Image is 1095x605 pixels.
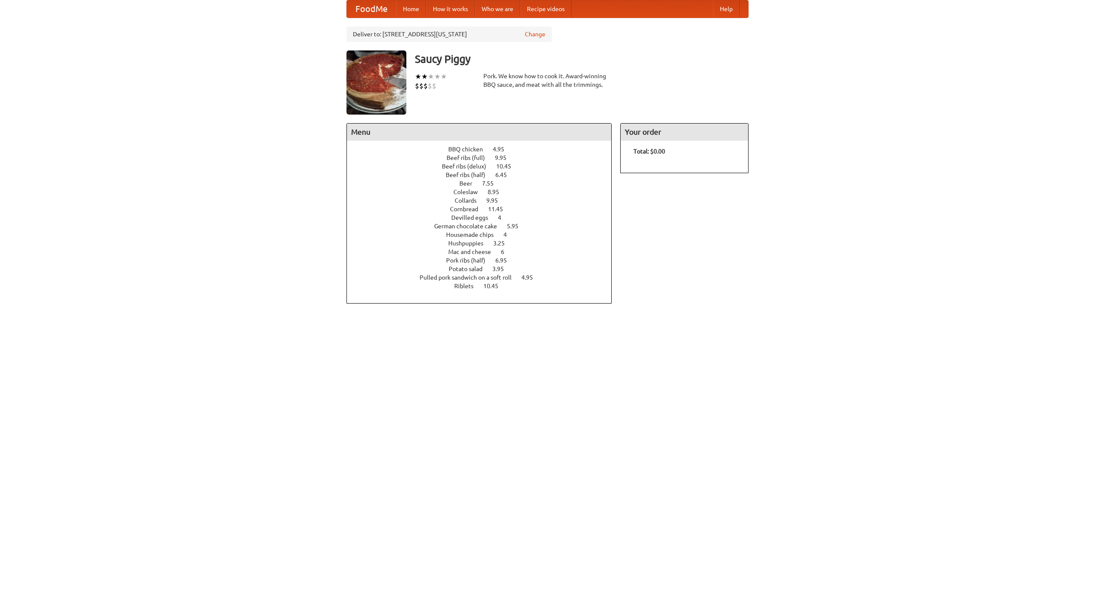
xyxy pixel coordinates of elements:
a: Hushpuppies 3.25 [448,240,521,247]
li: ★ [441,72,447,81]
span: 6.95 [495,257,515,264]
a: Riblets 10.45 [454,283,514,289]
span: Collards [455,197,485,204]
li: ★ [421,72,428,81]
span: Beer [459,180,481,187]
span: Beef ribs (half) [446,171,494,178]
span: 11.45 [488,206,512,212]
a: Change [525,30,545,38]
h3: Saucy Piggy [415,50,749,68]
li: ★ [428,72,434,81]
span: 7.55 [482,180,502,187]
a: Cornbread 11.45 [450,206,519,212]
span: Devilled eggs [451,214,497,221]
span: Riblets [454,283,482,289]
a: BBQ chicken 4.95 [448,146,520,153]
a: Collards 9.95 [455,197,514,204]
span: 4 [503,231,515,238]
li: $ [428,81,432,91]
span: Beef ribs (delux) [442,163,495,170]
li: ★ [415,72,421,81]
a: Beef ribs (full) 9.95 [447,154,522,161]
div: Deliver to: [STREET_ADDRESS][US_STATE] [346,27,552,42]
span: 3.25 [493,240,513,247]
span: Mac and cheese [448,248,500,255]
span: Hushpuppies [448,240,492,247]
a: Home [396,0,426,18]
li: $ [423,81,428,91]
span: 6.45 [495,171,515,178]
h4: Menu [347,124,611,141]
span: Housemade chips [446,231,502,238]
span: Potato salad [449,266,491,272]
a: Who we are [475,0,520,18]
a: Beef ribs (delux) 10.45 [442,163,527,170]
span: 4.95 [493,146,513,153]
span: 8.95 [488,189,508,195]
a: Help [713,0,740,18]
a: Devilled eggs 4 [451,214,517,221]
h4: Your order [621,124,748,141]
div: Pork. We know how to cook it. Award-winning BBQ sauce, and meat with all the trimmings. [483,72,612,89]
a: Pulled pork sandwich on a soft roll 4.95 [420,274,549,281]
li: $ [432,81,436,91]
span: Coleslaw [453,189,486,195]
a: How it works [426,0,475,18]
a: Potato salad 3.95 [449,266,520,272]
a: German chocolate cake 5.95 [434,223,534,230]
a: FoodMe [347,0,396,18]
a: Coleslaw 8.95 [453,189,515,195]
span: 4 [498,214,510,221]
span: Beef ribs (full) [447,154,494,161]
span: 4.95 [521,274,542,281]
li: $ [419,81,423,91]
img: angular.jpg [346,50,406,115]
span: 9.95 [486,197,506,204]
span: Pulled pork sandwich on a soft roll [420,274,520,281]
span: 5.95 [507,223,527,230]
span: 10.45 [496,163,520,170]
a: Beer 7.55 [459,180,509,187]
a: Pork ribs (half) 6.95 [446,257,523,264]
li: $ [415,81,419,91]
span: Cornbread [450,206,487,212]
a: Beef ribs (half) 6.45 [446,171,523,178]
span: BBQ chicken [448,146,491,153]
span: German chocolate cake [434,223,506,230]
span: Pork ribs (half) [446,257,494,264]
li: ★ [434,72,441,81]
b: Total: $0.00 [633,148,665,155]
span: 9.95 [495,154,515,161]
span: 10.45 [483,283,507,289]
a: Recipe videos [520,0,571,18]
a: Housemade chips 4 [446,231,523,238]
a: Mac and cheese 6 [448,248,520,255]
span: 3.95 [492,266,512,272]
span: 6 [501,248,513,255]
